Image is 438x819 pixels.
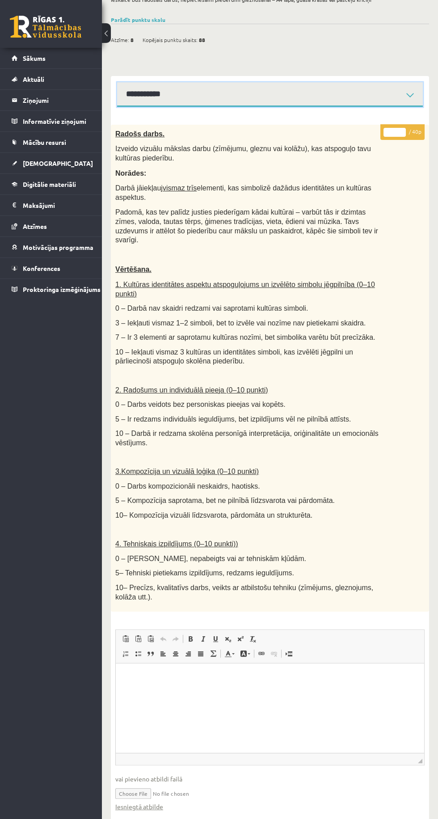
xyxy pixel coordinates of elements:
[115,319,366,327] span: 3 – Iekļauti vismaz 1–2 simboli, bet to izvēle vai nozīme nav pietiekami skaidra.
[197,633,209,645] a: Slīpraksts (vadīšanas taustiņš+I)
[115,130,164,138] span: Radošs darbs.
[23,90,91,110] legend: Ziņojumi
[115,386,268,394] span: 2. Radošums un individuālā pieeja (0–10 punkti)
[111,33,129,46] span: Atzīme:
[115,540,238,548] span: 4. Tehniskais izpildījums (0–10 punkti))
[418,759,422,763] span: Mērogot
[115,304,308,312] span: 0 – Darbā nav skaidri redzami vai saprotami kultūras simboli.
[115,802,163,811] a: Iesniegtā atbilde
[12,132,91,152] a: Mācību resursi
[23,180,76,188] span: Digitālie materiāli
[12,279,91,300] a: Proktoringa izmēģinājums
[12,237,91,258] a: Motivācijas programma
[12,69,91,89] a: Aktuāli
[115,468,259,475] span: 3.Kompozīcija un vizuālā loģika (0–10 punkti)
[380,124,425,140] p: / 40p
[247,633,259,645] a: Noņemt stilus
[23,222,47,230] span: Atzīmes
[115,169,146,177] span: Norādes:
[115,430,379,447] span: 10 – Darbā ir redzama skolēna personīgā interpretācija, oriģinalitāte un emocionāls vēstījums.
[143,33,198,46] span: Kopējais punktu skaits:
[115,334,375,341] span: 7 – Ir 3 elementi ar saprotamu kultūras nozīmi, bet simbolika varētu būt precīzāka.
[255,648,268,659] a: Saite (vadīšanas taustiņš+K)
[119,633,132,645] a: Ielīmēt (vadīšanas taustiņš+V)
[115,184,371,201] span: Darbā jāiekļauj elementi, kas simbolizē dažādus identitātes un kultūras aspektus.
[12,153,91,173] a: [DEMOGRAPHIC_DATA]
[23,75,44,83] span: Aktuāli
[131,33,134,46] span: 8
[23,285,101,293] span: Proktoringa izmēģinājums
[115,401,286,408] span: 0 – Darbs veidots bez personiskas pieejas vai kopēts.
[199,33,205,46] span: 88
[12,195,91,215] a: Maksājumi
[234,633,247,645] a: Augšraksts
[119,648,132,659] a: Ievietot/noņemt numurētu sarakstu
[169,648,182,659] a: Centrēti
[115,497,335,504] span: 5 – Kompozīcija saprotama, bet ne pilnībā līdzsvarota vai pārdomāta.
[115,774,425,784] span: vai pievieno atbildi failā
[144,633,157,645] a: Ievietot no Worda
[12,90,91,110] a: Ziņojumi
[23,138,66,146] span: Mācību resursi
[12,111,91,131] a: Informatīvie ziņojumi
[163,184,197,192] u: vismaz trīs
[207,648,219,659] a: Math
[12,48,91,68] a: Sākums
[23,54,46,62] span: Sākums
[184,633,197,645] a: Treknraksts (vadīšanas taustiņš+B)
[12,216,91,236] a: Atzīmes
[115,584,373,601] span: 10– Precīzs, kvalitatīvs darbs, veikts ar atbilstošu tehniku (zīmējums, gleznojums, kolāža utt.).
[12,174,91,194] a: Digitālie materiāli
[12,258,91,279] a: Konferences
[268,648,280,659] a: Atsaistīt
[115,569,294,577] span: 5– Tehniski pietiekams izpildījums, redzams ieguldījums.
[115,145,371,162] span: Izveido vizuālu mākslas darbu (zīmējumu, gleznu vai kolāžu), kas atspoguļo tavu kultūras piederību.
[115,208,378,244] span: Padomā, kas tev palīdz justies piederīgam kādai kultūrai – varbūt tās ir dzimtas zīmes, valoda, t...
[157,648,169,659] a: Izlīdzināt pa kreisi
[115,555,306,562] span: 0 – [PERSON_NAME], nepabeigts vai ar tehniskām kļūdām.
[115,415,351,423] span: 5 – Ir redzams individuāls ieguldījums, bet izpildījums vēl ne pilnībā attīsts.
[23,264,60,272] span: Konferences
[282,648,295,659] a: Ievietot lapas pārtraukumu drukai
[23,243,93,251] span: Motivācijas programma
[115,482,260,490] span: 0 – Darbs kompozicionāli neskaidrs, haotisks.
[222,648,237,659] a: Teksta krāsa
[115,348,353,365] span: 10 – Iekļauti vismaz 3 kultūras un identitātes simboli, kas izvēlēti jēgpilni un pārliecinoši ats...
[115,266,152,273] span: Vērtēšana.
[23,111,91,131] legend: Informatīvie ziņojumi
[209,633,222,645] a: Pasvītrojums (vadīšanas taustiņš+U)
[111,16,165,23] a: Parādīt punktu skalu
[169,633,182,645] a: Atkārtot (vadīšanas taustiņš+Y)
[23,159,93,167] span: [DEMOGRAPHIC_DATA]
[132,648,144,659] a: Ievietot/noņemt sarakstu ar aizzīmēm
[194,648,207,659] a: Izlīdzināt malas
[237,648,253,659] a: Fona krāsa
[144,648,157,659] a: Bloka citāts
[157,633,169,645] a: Atcelt (vadīšanas taustiņš+Z)
[222,633,234,645] a: Apakšraksts
[115,281,375,298] span: 1. Kultūras identitātes aspektu atspoguļojums un izvēlēto simbolu jēgpilnība (0–10 punkti)
[115,511,312,519] span: 10– Kompozīcija vizuāli līdzsvarota, pārdomāta un strukturēta.
[10,16,81,38] a: Rīgas 1. Tālmācības vidusskola
[132,633,144,645] a: Ievietot kā vienkāršu tekstu (vadīšanas taustiņš+pārslēgšanas taustiņš+V)
[23,195,91,215] legend: Maksājumi
[182,648,194,659] a: Izlīdzināt pa labi
[116,663,424,753] iframe: Bagātinātā teksta redaktors, wiswyg-editor-user-answer-47433970552620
